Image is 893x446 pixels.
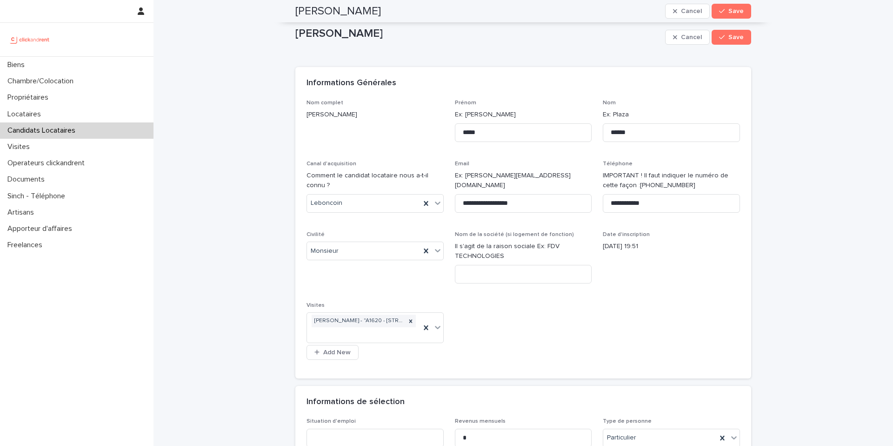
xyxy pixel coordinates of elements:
[4,192,73,201] p: Sinch - Téléphone
[455,110,592,120] p: Ex: [PERSON_NAME]
[603,100,616,106] span: Nom
[4,224,80,233] p: Apporteur d'affaires
[307,110,444,120] p: [PERSON_NAME]
[603,232,650,237] span: Date d'inscription
[307,232,325,237] span: Civilité
[607,433,636,443] span: Particulier
[307,161,356,167] span: Canal d'acquisition
[295,27,661,41] p: [PERSON_NAME]
[4,61,32,69] p: Biens
[4,142,37,151] p: Visites
[4,126,83,135] p: Candidats Locataires
[4,93,56,102] p: Propriétaires
[4,77,81,86] p: Chambre/Colocation
[712,30,751,45] button: Save
[4,110,48,119] p: Locataires
[603,161,633,167] span: Téléphone
[603,110,740,120] p: Ex: Plaza
[4,208,41,217] p: Artisans
[455,171,592,190] p: Ex: [PERSON_NAME][EMAIL_ADDRESS][DOMAIN_NAME]
[665,4,710,19] button: Cancel
[455,100,476,106] span: Prénom
[311,246,339,256] span: Monsieur
[4,159,92,168] p: Operateurs clickandrent
[455,242,592,261] p: Il s'agit de la raison sociale Ex: FDV TECHNOLOGIES
[7,30,53,49] img: UCB0brd3T0yccxBKYDjQ
[640,182,695,189] ringoverc2c-84e06f14122c: Call with Ringover
[4,175,52,184] p: Documents
[681,8,702,14] span: Cancel
[665,30,710,45] button: Cancel
[311,198,342,208] span: Leboncoin
[640,182,695,189] ringoverc2c-number-84e06f14122c: [PHONE_NUMBER]
[307,303,325,308] span: Visites
[681,34,702,41] span: Cancel
[307,100,343,106] span: Nom complet
[307,419,356,424] span: Situation d'emploi
[295,5,381,18] h2: [PERSON_NAME]
[603,242,740,251] p: [DATE] 19:51
[712,4,751,19] button: Save
[455,161,469,167] span: Email
[312,315,406,327] div: [PERSON_NAME] - "A1620 - [STREET_ADDRESS][PERSON_NAME]"
[728,8,744,14] span: Save
[603,172,728,189] ringover-84e06f14122c: IMPORTANT ! Il faut indiquer le numéro de cette façon :
[728,34,744,41] span: Save
[455,232,574,237] span: Nom de la société (si logement de fonction)
[307,345,359,360] button: Add New
[455,419,506,424] span: Revenus mensuels
[307,171,444,190] p: Comment le candidat locataire nous a-t-il connu ?
[323,349,351,356] span: Add New
[307,78,396,88] h2: Informations Générales
[4,241,50,250] p: Freelances
[307,397,405,407] h2: Informations de sélection
[603,419,652,424] span: Type de personne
